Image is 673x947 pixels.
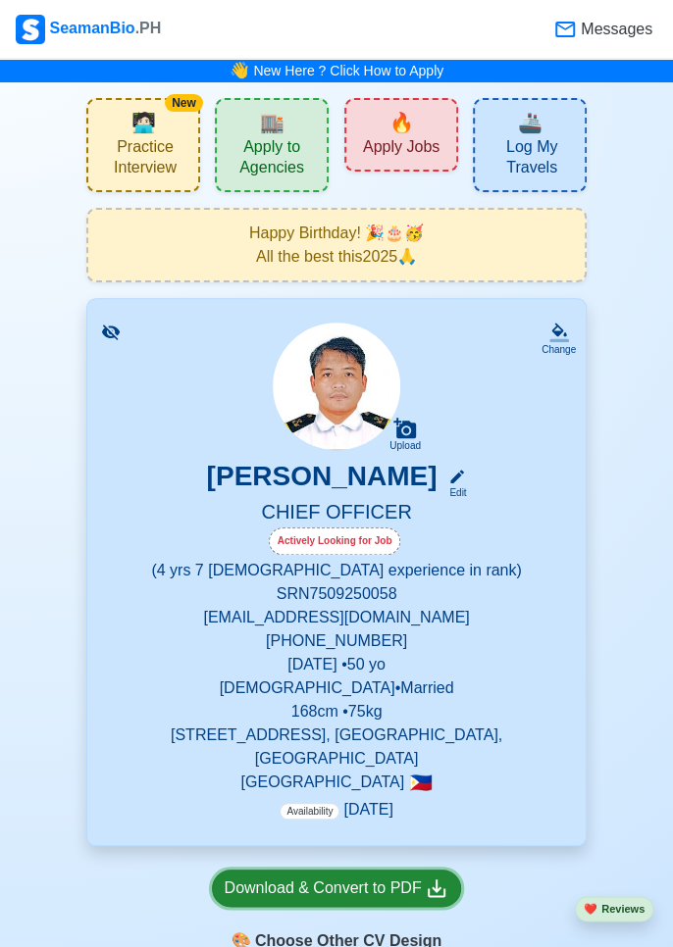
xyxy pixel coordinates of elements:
p: [DATE] • 50 yo [111,653,562,676]
div: Download & Convert to PDF [225,876,449,901]
div: All the best this 2025 🙏 [108,245,565,269]
div: Change [542,342,576,357]
span: interview [131,108,156,137]
span: heart [584,903,597,915]
span: agencies [260,108,285,137]
button: heartReviews [575,896,653,922]
span: Messages [577,18,652,41]
h5: CHIEF OFFICER [111,500,562,527]
p: 168 cm • 75 kg [111,700,562,723]
p: [GEOGRAPHIC_DATA] [111,771,562,794]
img: Logo [16,15,45,44]
p: SRN 7509250058 [111,582,562,606]
p: [STREET_ADDRESS], [GEOGRAPHIC_DATA], [GEOGRAPHIC_DATA] [111,723,562,771]
span: Apply to Agencies [221,137,323,182]
span: travel [518,108,543,137]
p: [EMAIL_ADDRESS][DOMAIN_NAME] [111,606,562,629]
p: [DATE] [280,798,392,822]
span: bell [226,56,252,85]
span: icons [365,224,424,241]
span: 🇵🇭 [409,773,433,792]
span: Log My Travels [483,137,581,182]
span: Apply Jobs [363,137,440,162]
div: Happy Birthday! [108,222,565,245]
span: Practice Interview [96,137,194,182]
span: Availability [280,803,339,820]
p: (4 yrs 7 [DEMOGRAPHIC_DATA] experience in rank) [111,559,562,582]
div: Actively Looking for Job [269,527,401,555]
p: [DEMOGRAPHIC_DATA] • Married [111,676,562,700]
a: New Here ? Click How to Apply [253,63,443,78]
h3: [PERSON_NAME] [207,460,438,500]
p: [PHONE_NUMBER] [111,629,562,653]
span: .PH [135,20,162,36]
div: Upload [389,440,421,452]
a: Download & Convert to PDF [212,870,462,908]
div: SeamanBio [16,15,161,44]
div: Edit [440,485,466,500]
span: new [389,108,414,137]
div: New [165,94,203,112]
